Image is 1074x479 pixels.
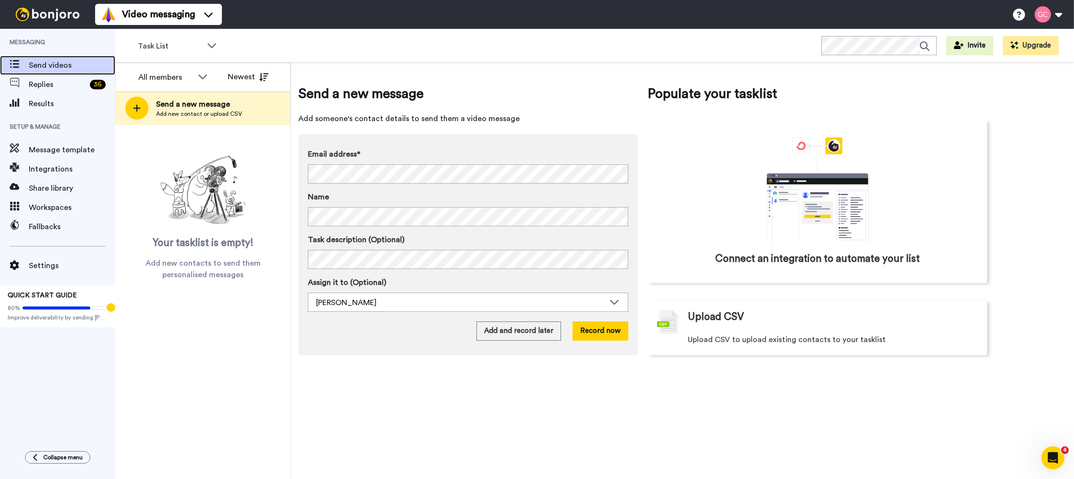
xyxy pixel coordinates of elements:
div: All members [138,72,193,83]
button: Record now [573,321,628,341]
button: Add and record later [476,321,561,341]
span: Add new contact or upload CSV [156,110,242,118]
label: Assign it to (Optional) [308,277,628,288]
button: Upgrade [1003,36,1059,55]
span: Add someone's contact details to send them a video message [298,113,638,124]
div: animation [745,137,890,242]
span: Replies [29,79,86,90]
span: Improve deliverability by sending [PERSON_NAME]’s from your own email [8,314,108,321]
span: Video messaging [122,8,195,21]
span: Send videos [29,60,115,71]
span: Fallbacks [29,221,115,233]
span: Add new contacts to send them personalised messages [130,258,276,281]
span: Share library [29,183,115,194]
span: Connect an integration to automate your list [715,252,920,266]
span: 4 [1061,446,1069,454]
span: Integrations [29,163,115,175]
span: Your tasklist is empty! [153,236,254,250]
div: [PERSON_NAME] [316,297,605,308]
img: ready-set-action.png [155,152,251,229]
span: Results [29,98,115,110]
img: vm-color.svg [101,7,116,22]
img: bj-logo-header-white.svg [12,8,84,21]
span: Upload CSV [688,310,744,324]
button: Newest [220,67,276,86]
span: Send a new message [156,98,242,110]
span: Upload CSV to upload existing contacts to your tasklist [688,334,886,345]
label: Email address* [308,148,628,160]
span: Task List [138,40,202,52]
div: 36 [90,80,106,89]
span: Populate your tasklist [647,84,987,103]
span: Settings [29,260,115,271]
span: Collapse menu [43,454,83,461]
span: QUICK START GUIDE [8,292,77,299]
span: 80% [8,304,20,312]
button: Collapse menu [25,451,90,464]
span: Name [308,191,329,203]
div: Tooltip anchor [107,303,115,312]
span: Workspaces [29,202,115,213]
label: Task description (Optional) [308,234,628,246]
iframe: Intercom live chat [1041,446,1064,469]
button: Invite [946,36,993,55]
span: Message template [29,144,115,156]
img: csv-grey.png [657,310,678,334]
span: Send a new message [298,84,638,103]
